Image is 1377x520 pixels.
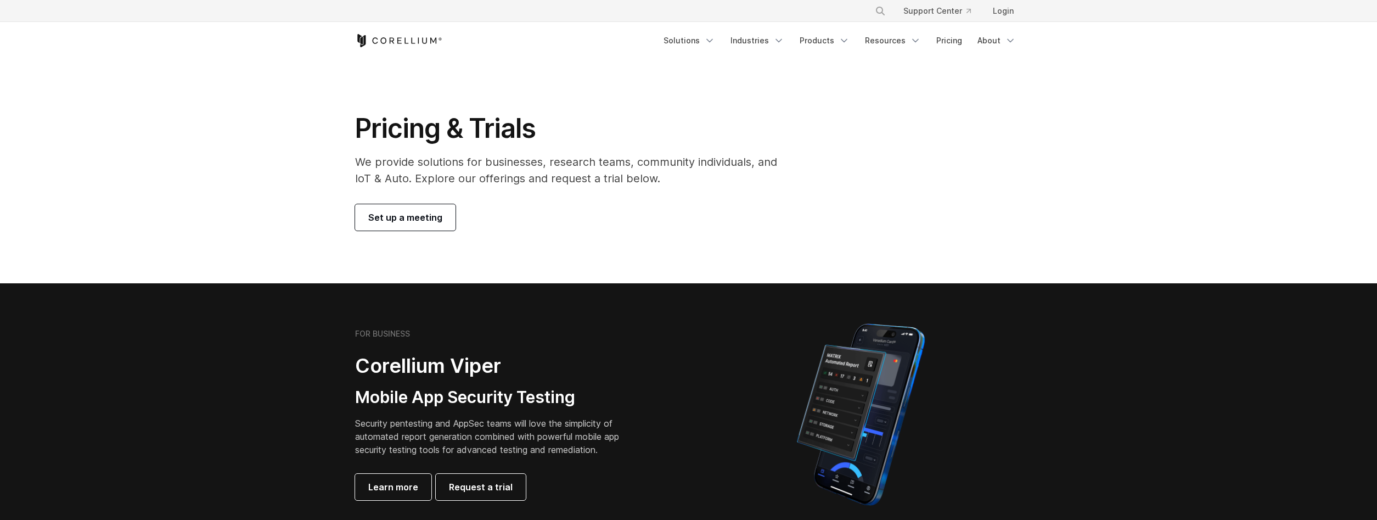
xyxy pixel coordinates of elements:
img: Corellium MATRIX automated report on iPhone showing app vulnerability test results across securit... [778,318,943,511]
a: Industries [724,31,791,51]
a: Set up a meeting [355,204,456,231]
span: Learn more [368,480,418,494]
h3: Mobile App Security Testing [355,387,636,408]
a: Login [984,1,1022,21]
a: Solutions [657,31,722,51]
a: Learn more [355,474,431,500]
p: We provide solutions for businesses, research teams, community individuals, and IoT & Auto. Explo... [355,154,793,187]
a: Resources [858,31,928,51]
h6: FOR BUSINESS [355,329,410,339]
button: Search [870,1,890,21]
a: Request a trial [436,474,526,500]
span: Set up a meeting [368,211,442,224]
a: Support Center [895,1,980,21]
a: About [971,31,1022,51]
h2: Corellium Viper [355,354,636,378]
a: Pricing [930,31,969,51]
a: Corellium Home [355,34,442,47]
span: Request a trial [449,480,513,494]
div: Navigation Menu [657,31,1022,51]
p: Security pentesting and AppSec teams will love the simplicity of automated report generation comb... [355,417,636,456]
a: Products [793,31,856,51]
h1: Pricing & Trials [355,112,793,145]
div: Navigation Menu [862,1,1022,21]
